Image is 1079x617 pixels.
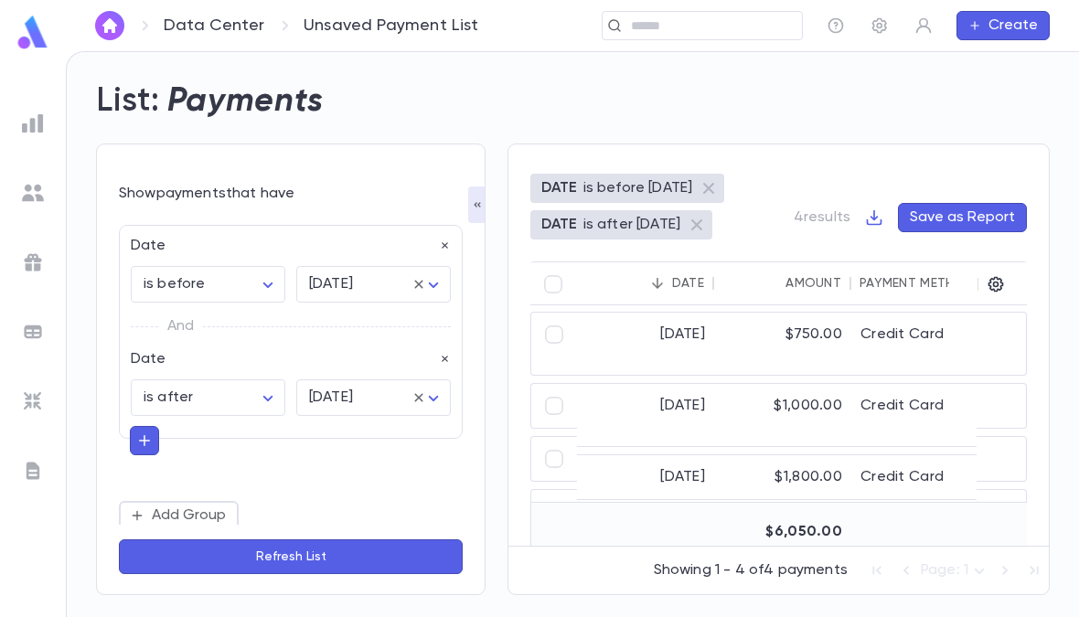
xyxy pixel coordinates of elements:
[131,380,285,416] div: is after
[714,455,851,499] div: $1,800.00
[309,277,353,292] span: [DATE]
[22,112,44,134] img: reports_grey.c525e4749d1bce6a11f5fe2a8de1b229.svg
[785,276,841,291] div: Amount
[22,251,44,273] img: campaigns_grey.99e729a5f7ee94e3726e6486bddda8f1.svg
[296,380,451,416] div: [DATE]
[119,185,463,203] p: Show payments that have
[851,313,988,375] div: Credit Card
[672,276,704,291] div: Date
[144,390,193,405] span: is after
[577,455,714,499] div: [DATE]
[22,460,44,482] img: letters_grey.7941b92b52307dd3b8a917253454ce1c.svg
[120,339,451,368] div: Date
[851,455,988,499] div: Credit Card
[541,216,578,234] p: DATE
[654,561,848,580] p: Showing 1 - 4 of 4 payments
[119,501,239,530] button: Add Group
[714,510,851,554] div: $6,050.00
[22,321,44,343] img: batches_grey.339ca447c9d9533ef1741baa751efc33.svg
[714,313,851,375] div: $750.00
[119,539,463,574] button: Refresh List
[949,269,978,298] button: Sort
[577,313,714,375] div: [DATE]
[296,267,451,303] div: [DATE]
[99,18,121,33] img: home_white.a664292cf8c1dea59945f0da9f25487c.svg
[956,11,1050,40] button: Create
[541,179,578,197] p: DATE
[167,314,194,339] p: And
[577,384,714,446] div: [DATE]
[756,269,785,298] button: Sort
[96,81,160,122] h2: List:
[164,16,264,36] a: Data Center
[22,390,44,412] img: imports_grey.530a8a0e642e233f2baf0ef88e8c9fcb.svg
[144,277,205,292] span: is before
[921,563,968,578] span: Page: 1
[530,174,724,203] div: DATEis before [DATE]
[309,390,353,405] span: [DATE]
[15,15,51,50] img: logo
[643,269,672,298] button: Sort
[794,208,850,227] p: 4 results
[583,216,680,234] p: is after [DATE]
[131,267,285,303] div: is before
[714,384,851,446] div: $1,000.00
[860,276,975,291] div: Payment Method
[22,182,44,204] img: students_grey.60c7aba0da46da39d6d829b817ac14fc.svg
[921,557,990,585] div: Page: 1
[304,16,479,36] p: Unsaved Payment List
[583,179,693,197] p: is before [DATE]
[120,226,451,255] div: Date
[530,210,712,239] div: DATEis after [DATE]
[167,81,324,122] h2: Payments
[898,203,1027,232] button: Save as Report
[851,384,988,446] div: Credit Card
